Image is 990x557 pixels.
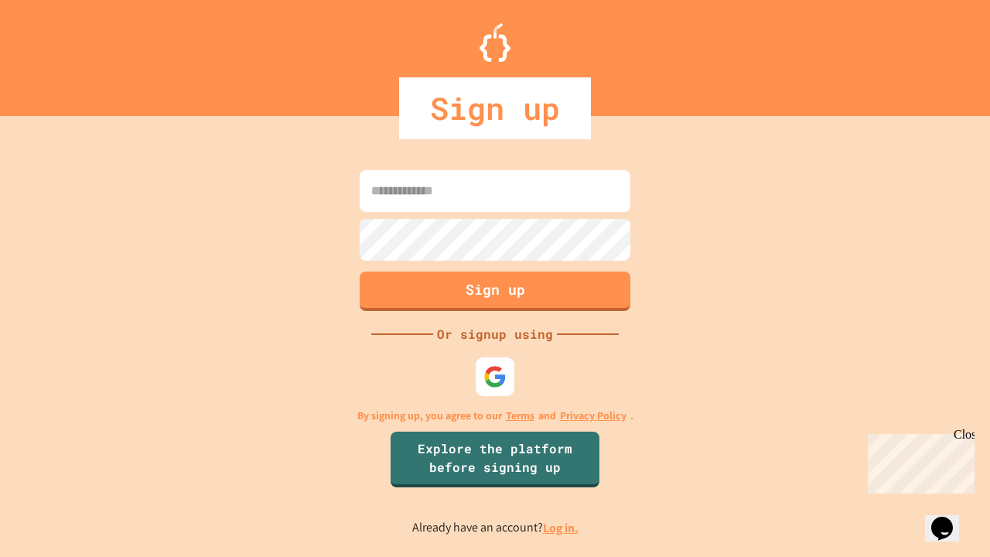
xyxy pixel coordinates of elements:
[433,325,557,343] div: Or signup using
[506,408,534,424] a: Terms
[480,23,510,62] img: Logo.svg
[391,432,599,487] a: Explore the platform before signing up
[483,365,507,388] img: google-icon.svg
[543,520,579,536] a: Log in.
[360,272,630,311] button: Sign up
[925,495,975,542] iframe: chat widget
[357,408,633,424] p: By signing up, you agree to our and .
[560,408,626,424] a: Privacy Policy
[399,77,591,139] div: Sign up
[862,428,975,494] iframe: chat widget
[6,6,107,98] div: Chat with us now!Close
[412,518,579,538] p: Already have an account?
